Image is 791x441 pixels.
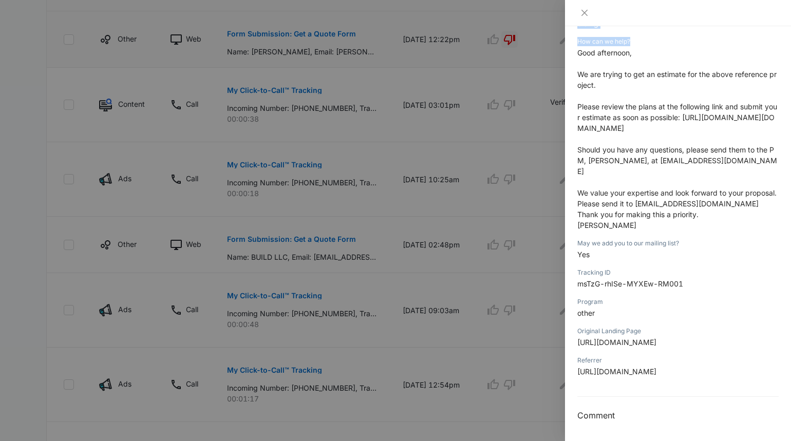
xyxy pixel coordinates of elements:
[577,367,656,376] span: [URL][DOMAIN_NAME]
[577,338,656,347] span: [URL][DOMAIN_NAME]
[577,70,777,89] span: We are trying to get an estimate for the above reference project.
[577,297,779,306] div: Program
[577,250,590,259] span: Yes
[577,309,595,317] span: other
[577,356,779,365] div: Referrer
[577,409,779,421] h3: Comment
[577,279,683,288] span: msTzG-rhISe-MYXEw-RM001
[577,221,636,229] span: [PERSON_NAME]
[577,102,777,132] span: Please review the plans at the following link and submit your estimate as soon as possible: [URL]...
[577,188,777,208] span: We value your expertise and look forward to your proposal. Please send it to [EMAIL_ADDRESS][DOMA...
[577,145,777,176] span: Should you have any questions, please send them to the PM, [PERSON_NAME], at [EMAIL_ADDRESS][DOMA...
[577,48,632,57] span: Good afternoon,
[577,327,779,336] div: Original Landing Page
[577,268,779,277] div: Tracking ID
[577,210,699,219] span: Thank you for making this a priority.
[577,239,779,248] div: May we add you to our mailing list?
[577,8,592,17] button: Close
[580,9,589,17] span: close
[577,37,779,46] div: How can we help?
